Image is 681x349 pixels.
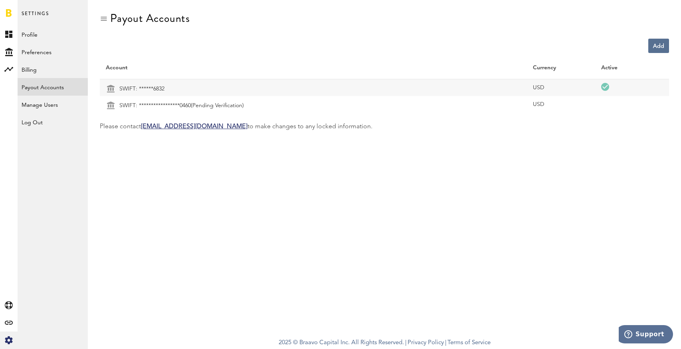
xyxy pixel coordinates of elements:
span: SWIFT [119,82,136,96]
a: [EMAIL_ADDRESS][DOMAIN_NAME] [141,124,247,130]
a: Profile [18,25,88,43]
th: Currency [527,57,595,79]
td: USD [527,79,595,96]
iframe: Opens a widget where you can find more information [619,325,673,345]
a: Add [648,39,669,53]
span: (Pending Verification) [191,98,244,113]
a: Preferences [18,43,88,61]
a: Privacy Policy [408,340,444,346]
th: Account [100,57,527,79]
th: Active [595,57,647,79]
td: USD [527,96,595,113]
div: Please contact to make changes to any locked information. [100,121,669,133]
span: SWIFT [119,98,136,113]
a: Terms of Service [447,340,491,346]
a: Billing [18,61,88,78]
span: Settings [22,9,49,25]
div: Log Out [18,113,88,127]
a: Payout Accounts [18,78,88,96]
div: Payout Accounts [110,12,190,25]
span: 2025 © Braavo Capital Inc. All Rights Reserved. [279,337,404,349]
a: Manage Users [18,96,88,113]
